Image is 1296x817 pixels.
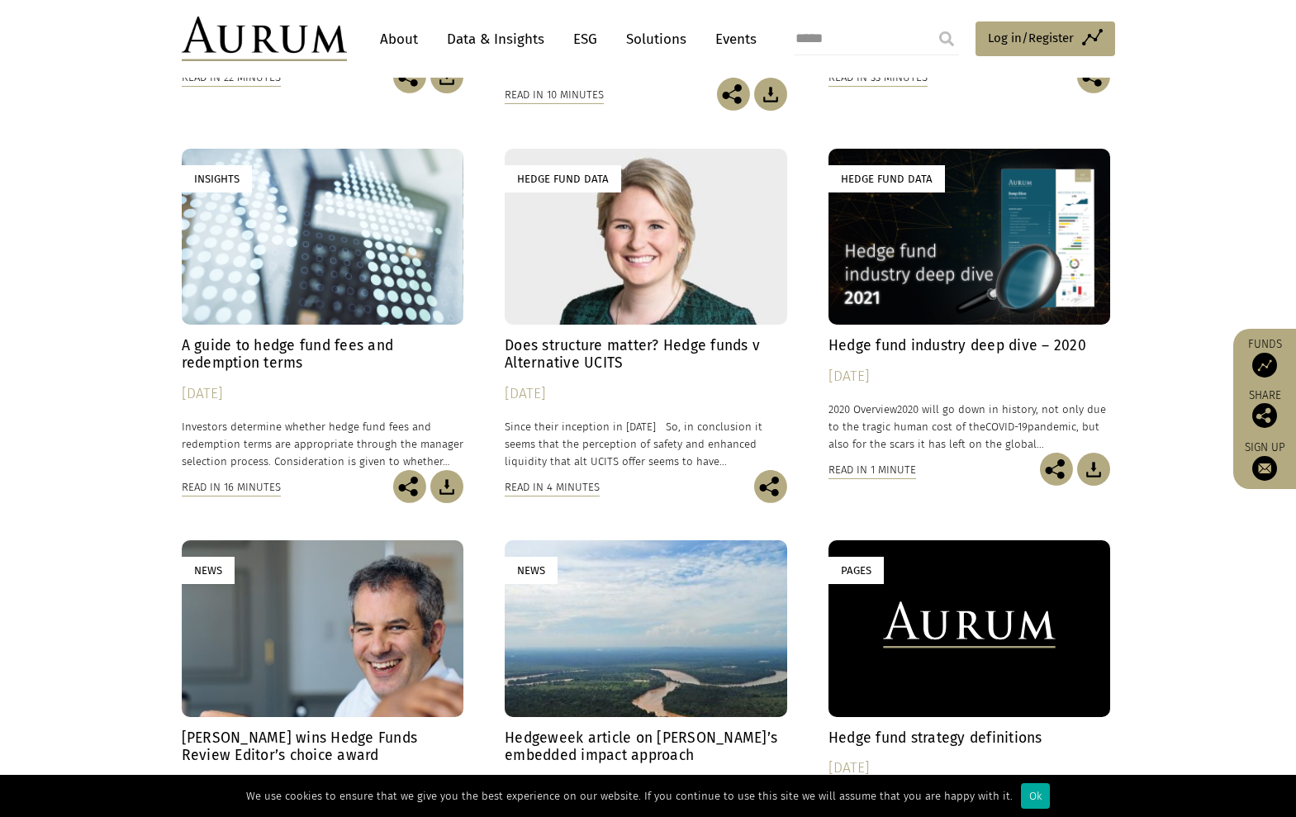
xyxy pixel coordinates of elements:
[828,557,884,584] div: Pages
[1241,390,1288,428] div: Share
[182,69,281,87] div: Read in 22 minutes
[182,337,464,372] h4: A guide to hedge fund fees and redemption terms
[182,557,235,584] div: News
[828,365,1111,388] div: [DATE]
[505,729,787,764] h4: Hedgeweek article on [PERSON_NAME]’s embedded impact approach
[930,22,963,55] input: Submit
[985,420,1028,433] span: COVID-19
[754,470,787,503] img: Share this post
[1241,440,1288,481] a: Sign up
[1021,783,1050,809] div: Ok
[707,24,757,55] a: Events
[505,382,787,406] div: [DATE]
[828,149,1111,453] a: Hedge Fund Data Hedge fund industry deep dive – 2020 [DATE] 2020 Overview2020 will go down in his...
[505,149,787,470] a: Hedge Fund Data Does structure matter? Hedge funds v Alternative UCITS [DATE] Since their incepti...
[505,418,787,470] p: Since their inception in [DATE] So, in conclusion it seems that the perception of safety and enha...
[976,21,1115,56] a: Log in/Register
[828,337,1111,354] h4: Hedge fund industry deep dive – 2020
[828,757,1111,780] div: [DATE]
[505,337,787,372] h4: Does structure matter? Hedge funds v Alternative UCITS
[1252,403,1277,428] img: Share this post
[1077,453,1110,486] img: Download Article
[182,165,252,192] div: Insights
[565,24,605,55] a: ESG
[182,418,464,470] p: Investors determine whether hedge fund fees and redemption terms are appropriate through the mana...
[182,729,464,764] h4: [PERSON_NAME] wins Hedge Funds Review Editor’s choice award
[828,401,1111,453] p: 2020 Overview2020 will go down in history, not only due to the tragic human cost of the pandemic,...
[372,24,426,55] a: About
[618,24,695,55] a: Solutions
[828,729,1111,747] h4: Hedge fund strategy definitions
[505,478,600,496] div: Read in 4 minutes
[430,470,463,503] img: Download Article
[182,149,464,470] a: Insights A guide to hedge fund fees and redemption terms [DATE] Investors determine whether hedge...
[505,165,621,192] div: Hedge Fund Data
[828,69,928,87] div: Read in 33 minutes
[1252,456,1277,481] img: Sign up to our newsletter
[828,461,916,479] div: Read in 1 minute
[393,470,426,503] img: Share this post
[717,78,750,111] img: Share this post
[828,165,945,192] div: Hedge Fund Data
[1040,453,1073,486] img: Share this post
[754,78,787,111] img: Download Article
[505,557,558,584] div: News
[182,478,281,496] div: Read in 16 minutes
[439,24,553,55] a: Data & Insights
[1252,353,1277,378] img: Access Funds
[1241,337,1288,378] a: Funds
[182,17,347,61] img: Aurum
[988,28,1074,48] span: Log in/Register
[182,382,464,406] div: [DATE]
[505,86,604,104] div: Read in 10 minutes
